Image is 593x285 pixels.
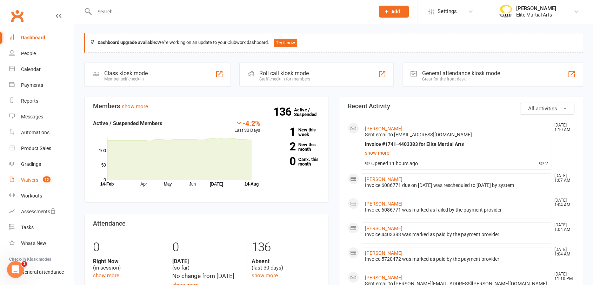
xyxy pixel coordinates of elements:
a: 1New this week [271,128,320,137]
div: Messages [21,114,43,119]
div: (in session) [93,258,161,271]
div: Invoice #1741-4403383 for Elite Martial Arts [365,141,548,147]
a: Messages [9,109,74,125]
button: Try it now [274,39,297,47]
a: General attendance kiosk mode [9,264,74,280]
time: [DATE] 1:04 AM [551,223,574,232]
div: Last 30 Days [234,119,260,134]
a: show more [365,148,548,158]
input: Search... [92,7,370,17]
a: [PERSON_NAME] [365,226,402,231]
a: [PERSON_NAME] [365,250,402,256]
div: Waivers [21,177,38,183]
a: Waivers 15 [9,172,74,188]
span: 2 [539,161,548,166]
div: Great for the front desk [422,77,500,82]
span: 1 [21,261,27,267]
h3: Members [93,103,320,110]
time: [DATE] 1:04 AM [551,198,574,207]
a: Product Sales [9,141,74,156]
div: No change from [DATE] [172,271,240,281]
div: People [21,51,36,56]
div: Workouts [21,193,42,199]
span: Opened 11 hours ago [365,161,418,166]
a: Payments [9,77,74,93]
a: 136Active / Suspended [294,102,325,122]
a: Tasks [9,220,74,235]
div: Invoice 5720472 was marked as paid by the payment provider [365,256,548,262]
a: show more [93,272,119,279]
div: Member self check-in [104,77,148,82]
div: Assessments [21,209,56,214]
div: Tasks [21,225,34,230]
div: Staff check-in for members [259,77,310,82]
div: Calendar [21,66,41,72]
div: Dashboard [21,35,45,40]
div: [PERSON_NAME] [516,5,556,12]
time: [DATE] 1:10 AM [551,123,574,132]
strong: Right Now [93,258,161,265]
span: Sent email to [EMAIL_ADDRESS][DOMAIN_NAME] [365,132,472,137]
div: (so far) [172,258,240,271]
time: [DATE] 1:07 AM [551,174,574,183]
a: [PERSON_NAME] [365,275,402,280]
div: We're working on an update to your Clubworx dashboard. [84,33,583,53]
img: thumb_image1508806937.png [499,5,513,19]
a: show more [122,103,148,110]
div: Gradings [21,161,41,167]
div: Reports [21,98,38,104]
a: Calendar [9,61,74,77]
div: Invoice 4403383 was marked as paid by the payment provider [365,232,548,238]
div: Invoice 6086771 due on [DATE] was rescheduled to [DATE] by system [365,182,548,188]
div: Invoice 6086771 was marked as failed by the payment provider [365,207,548,213]
a: [PERSON_NAME] [365,176,402,182]
a: 2New this month [271,142,320,151]
iframe: Intercom live chat [7,261,24,278]
div: -4.2% [234,119,260,127]
strong: [DATE] [172,258,240,265]
strong: 1 [271,127,295,137]
h3: Recent Activity [348,103,574,110]
strong: 136 [273,106,294,117]
div: Class kiosk mode [104,70,148,77]
div: General attendance kiosk mode [422,70,500,77]
span: Settings [438,4,457,19]
a: [PERSON_NAME] [365,201,402,207]
a: [PERSON_NAME] [365,126,402,131]
div: General attendance [21,269,64,275]
div: (last 30 days) [252,258,320,271]
strong: 2 [271,141,295,152]
strong: Active / Suspended Members [93,120,162,127]
a: Gradings [9,156,74,172]
div: Product Sales [21,145,51,151]
a: Dashboard [9,30,74,46]
span: All activities [528,105,557,112]
span: 15 [43,176,51,182]
div: Roll call kiosk mode [259,70,310,77]
div: 0 [93,237,161,258]
a: Reports [9,93,74,109]
a: Automations [9,125,74,141]
strong: Dashboard upgrade available: [98,40,157,45]
button: Add [379,6,409,18]
a: 0Canx. this month [271,157,320,166]
a: People [9,46,74,61]
a: Assessments [9,204,74,220]
strong: 0 [271,156,295,167]
a: show more [252,272,278,279]
span: Add [391,9,400,14]
a: Clubworx [8,7,26,25]
a: Workouts [9,188,74,204]
div: 136 [252,237,320,258]
time: [DATE] 11:10 PM [551,272,574,281]
div: What's New [21,240,46,246]
strong: Absent [252,258,320,265]
a: What's New [9,235,74,251]
div: Elite Martial Arts [516,12,556,18]
div: Payments [21,82,43,88]
button: All activities [520,103,574,115]
div: 0 [172,237,240,258]
div: Automations [21,130,49,135]
time: [DATE] 1:04 AM [551,247,574,257]
h3: Attendance [93,220,320,227]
